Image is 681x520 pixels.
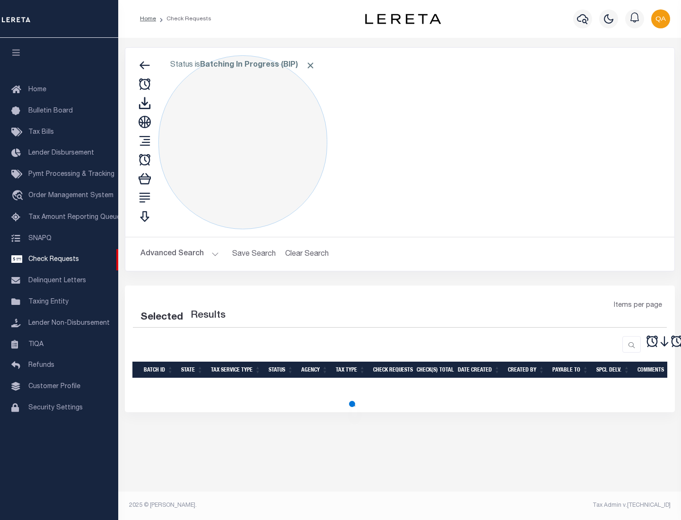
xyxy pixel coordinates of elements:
[265,362,297,378] th: Status
[28,405,83,411] span: Security Settings
[651,9,670,28] img: svg+xml;base64,PHN2ZyB4bWxucz0iaHR0cDovL3d3dy53My5vcmcvMjAwMC9zdmciIHBvaW50ZXItZXZlbnRzPSJub25lIi...
[28,256,79,263] span: Check Requests
[28,341,44,347] span: TIQA
[634,362,676,378] th: Comments
[227,245,281,263] button: Save Search
[306,61,315,70] span: Click to Remove
[28,277,86,284] span: Delinquent Letters
[365,14,441,24] img: logo-dark.svg
[200,61,315,69] b: Batching In Progress (BIP)
[156,15,211,23] li: Check Requests
[140,310,183,325] div: Selected
[407,501,671,510] div: Tax Admin v.[TECHNICAL_ID]
[140,362,177,378] th: Batch Id
[11,190,26,202] i: travel_explore
[281,245,333,263] button: Clear Search
[28,171,114,178] span: Pymt Processing & Tracking
[28,235,52,242] span: SNAPQ
[140,16,156,22] a: Home
[28,383,80,390] span: Customer Profile
[207,362,265,378] th: Tax Service Type
[593,362,634,378] th: Spcl Delv.
[28,150,94,156] span: Lender Disbursement
[177,362,207,378] th: State
[140,245,219,263] button: Advanced Search
[549,362,593,378] th: Payable To
[28,320,110,327] span: Lender Non-Disbursement
[332,362,369,378] th: Tax Type
[28,214,121,221] span: Tax Amount Reporting Queue
[28,299,69,305] span: Taxing Entity
[158,55,327,229] div: Click to Edit
[297,362,332,378] th: Agency
[122,501,400,510] div: 2025 © [PERSON_NAME].
[28,129,54,136] span: Tax Bills
[454,362,504,378] th: Date Created
[504,362,549,378] th: Created By
[28,87,46,93] span: Home
[28,362,54,369] span: Refunds
[369,362,413,378] th: Check Requests
[191,308,226,323] label: Results
[413,362,454,378] th: Check(s) Total
[28,108,73,114] span: Bulletin Board
[614,301,662,311] span: Items per page
[28,192,113,199] span: Order Management System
